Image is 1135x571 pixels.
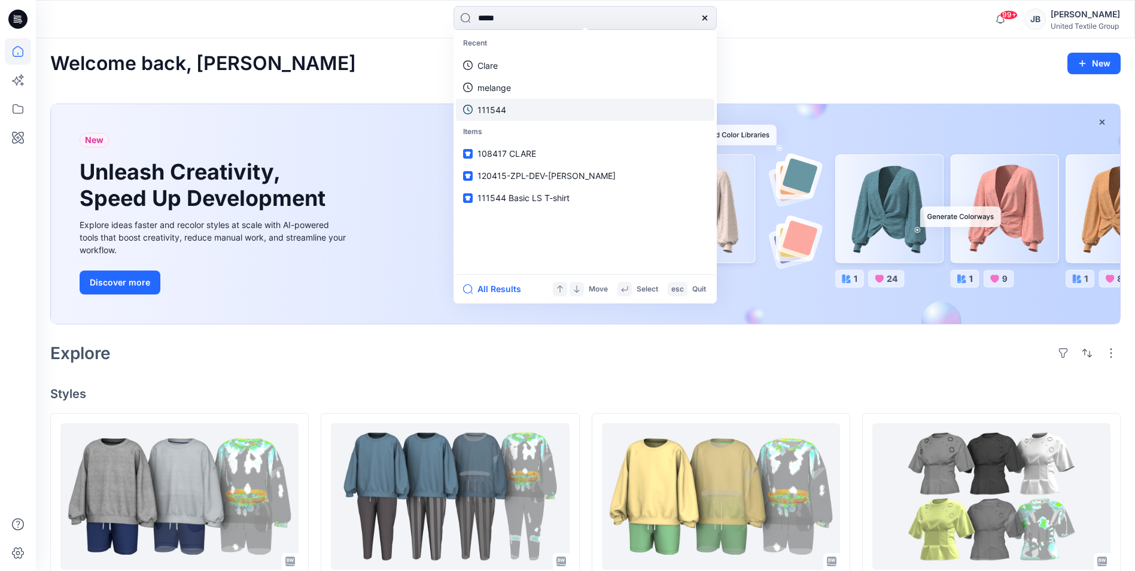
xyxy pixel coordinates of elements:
[477,171,616,181] span: 120415-ZPL-DEV-[PERSON_NAME]
[456,121,714,143] p: Items
[331,423,569,570] a: 120397-ZPL-DEV-RG-JB
[477,148,536,159] span: 108417 CLARE
[477,81,511,94] p: melange
[1024,8,1046,30] div: JB
[50,344,111,363] h2: Explore
[50,387,1121,401] h4: Styles
[477,193,570,203] span: 111544 Basic LS T-shirt
[60,423,299,570] a: 120415-ZPL-DEV-RG-JB
[50,53,356,75] h2: Welcome back, [PERSON_NAME]
[80,271,349,294] a: Discover more
[1051,22,1120,31] div: United Textile Group
[671,283,684,296] p: esc
[456,32,714,54] p: Recent
[1051,7,1120,22] div: [PERSON_NAME]
[1000,10,1018,20] span: 99+
[80,271,160,294] button: Discover more
[456,187,714,209] a: 111544 Basic LS T-shirt
[872,423,1110,570] a: TR0407LW119__RG-test-JB
[589,283,608,296] p: Move
[477,59,498,72] p: Clare
[456,99,714,121] a: 111544
[456,165,714,187] a: 120415-ZPL-DEV-[PERSON_NAME]
[692,283,706,296] p: Quit
[456,77,714,99] a: melange
[80,159,331,211] h1: Unleash Creativity, Speed Up Development
[477,104,506,116] p: 111544
[602,423,840,570] a: 120396-ZPL-DEV-RG-JB
[80,218,349,256] div: Explore ideas faster and recolor styles at scale with AI-powered tools that boost creativity, red...
[456,54,714,77] a: Clare
[637,283,658,296] p: Select
[1067,53,1121,74] button: New
[85,133,104,147] span: New
[463,282,529,296] button: All Results
[456,142,714,165] a: 108417 CLARE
